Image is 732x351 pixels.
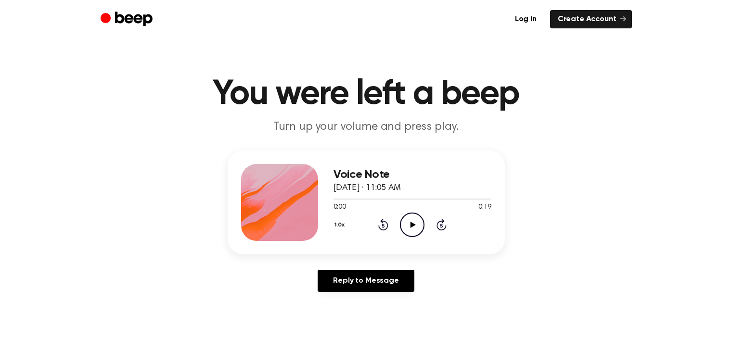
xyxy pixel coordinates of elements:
[478,202,491,213] span: 0:19
[181,119,551,135] p: Turn up your volume and press play.
[507,10,544,28] a: Log in
[318,270,414,292] a: Reply to Message
[334,202,346,213] span: 0:00
[334,217,348,233] button: 1.0x
[550,10,632,28] a: Create Account
[101,10,155,29] a: Beep
[120,77,613,112] h1: You were left a beep
[334,168,491,181] h3: Voice Note
[334,184,401,192] span: [DATE] · 11:05 AM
